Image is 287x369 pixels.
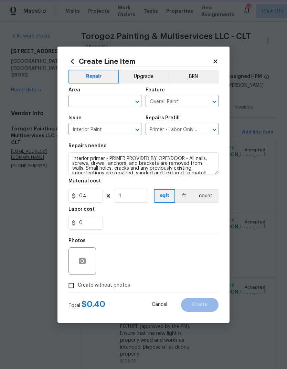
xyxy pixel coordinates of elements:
span: Cancel [152,302,167,307]
button: Open [210,97,219,107]
h5: Issue [68,116,82,120]
button: Open [132,97,142,107]
textarea: Interior primer - PRIMER PROVIDED BY OPENDOOR - All nails, screws, drywall anchors, and brackets ... [68,152,219,174]
button: ft [175,189,193,203]
button: sqft [154,189,175,203]
span: $ 0.40 [82,300,105,308]
h5: Material cost [68,179,101,183]
button: Cancel [141,298,178,312]
h5: Repairs needed [68,143,107,148]
div: Total [68,301,105,309]
span: Create without photos [78,282,130,289]
h5: Photos [68,238,86,243]
h2: Create Line Item [68,58,212,65]
h5: Repairs Prefill [146,116,180,120]
button: Repair [68,70,119,83]
h5: Area [68,88,80,92]
button: Open [210,125,219,134]
h5: Feature [146,88,165,92]
button: Upgrade [119,70,168,83]
button: Open [132,125,142,134]
span: Create [192,302,208,307]
button: Create [181,298,219,312]
h5: Labor cost [68,207,95,212]
button: BRN [168,70,219,83]
button: count [193,189,219,203]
